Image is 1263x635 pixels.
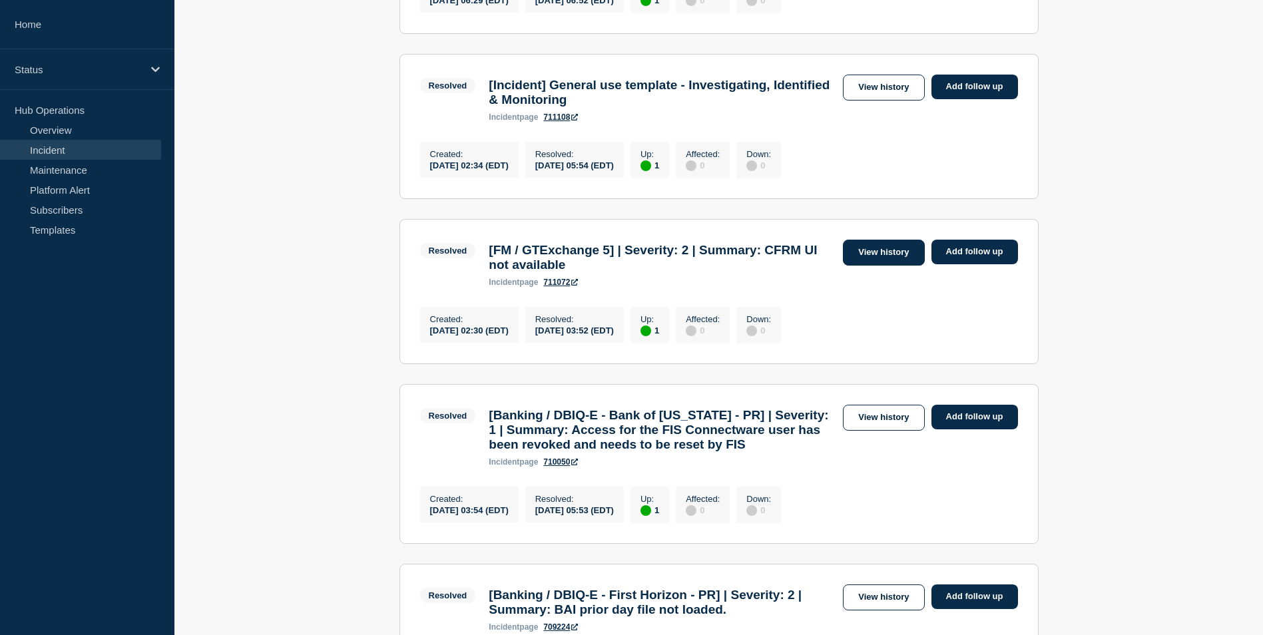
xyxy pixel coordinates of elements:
div: 1 [640,324,659,336]
div: [DATE] 05:54 (EDT) [535,159,614,170]
a: Add follow up [931,405,1018,429]
span: incident [489,457,519,467]
div: [DATE] 02:34 (EDT) [430,159,509,170]
p: Up : [640,149,659,159]
p: Resolved : [535,314,614,324]
p: Down : [746,494,771,504]
a: View history [843,584,924,610]
p: Status [15,64,142,75]
div: 0 [686,504,720,516]
p: Down : [746,314,771,324]
span: incident [489,622,519,632]
p: Resolved : [535,494,614,504]
span: Resolved [420,243,476,258]
p: Resolved : [535,149,614,159]
p: Down : [746,149,771,159]
span: Resolved [420,408,476,423]
div: up [640,505,651,516]
a: Add follow up [931,584,1018,609]
div: [DATE] 05:53 (EDT) [535,504,614,515]
h3: [FM / GTExchange 5] | Severity: 2 | Summary: CFRM UI not available [489,243,836,272]
a: 711072 [543,278,578,287]
p: page [489,622,538,632]
p: page [489,278,538,287]
p: Affected : [686,149,720,159]
p: Up : [640,494,659,504]
p: page [489,112,538,122]
div: disabled [746,505,757,516]
div: [DATE] 02:30 (EDT) [430,324,509,335]
div: disabled [746,160,757,171]
p: Created : [430,494,509,504]
div: 1 [640,159,659,171]
a: 710050 [543,457,578,467]
div: 0 [686,159,720,171]
a: View history [843,240,924,266]
h3: [Banking / DBIQ-E - Bank of [US_STATE] - PR] | Severity: 1 | Summary: Access for the FIS Connectw... [489,408,836,452]
div: up [640,325,651,336]
span: Resolved [420,588,476,603]
div: disabled [686,160,696,171]
span: incident [489,278,519,287]
h3: [Incident] General use template - Investigating, Identified & Monitoring [489,78,836,107]
h3: [Banking / DBIQ-E - First Horizon - PR] | Severity: 2 | Summary: BAI prior day file not loaded. [489,588,836,617]
a: View history [843,75,924,101]
div: 0 [746,324,771,336]
p: page [489,457,538,467]
p: Created : [430,149,509,159]
a: 709224 [543,622,578,632]
div: 1 [640,504,659,516]
div: disabled [746,325,757,336]
p: Affected : [686,314,720,324]
div: disabled [686,505,696,516]
div: 0 [746,159,771,171]
span: incident [489,112,519,122]
a: View history [843,405,924,431]
div: 0 [746,504,771,516]
p: Affected : [686,494,720,504]
div: [DATE] 03:54 (EDT) [430,504,509,515]
a: 711108 [543,112,578,122]
p: Up : [640,314,659,324]
a: Add follow up [931,240,1018,264]
div: 0 [686,324,720,336]
div: [DATE] 03:52 (EDT) [535,324,614,335]
p: Created : [430,314,509,324]
div: up [640,160,651,171]
span: Resolved [420,78,476,93]
div: disabled [686,325,696,336]
a: Add follow up [931,75,1018,99]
